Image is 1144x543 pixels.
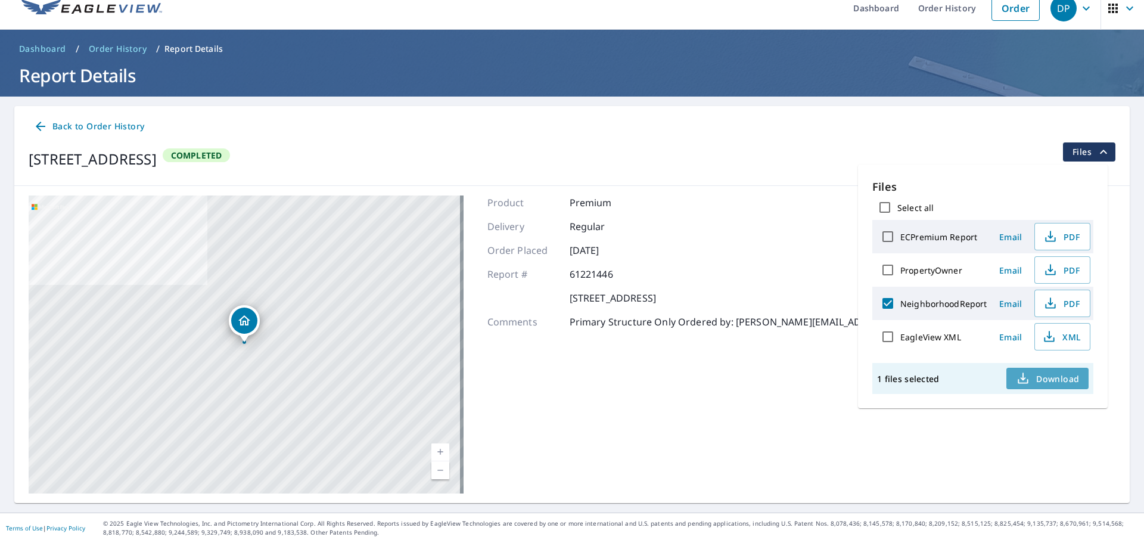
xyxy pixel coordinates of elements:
[991,328,1030,346] button: Email
[900,331,961,343] label: EagleView XML
[570,315,972,329] p: Primary Structure Only Ordered by: [PERSON_NAME][EMAIL_ADDRESS][DOMAIN_NAME]
[1006,368,1089,389] button: Download
[6,524,43,532] a: Terms of Use
[991,228,1030,246] button: Email
[46,524,85,532] a: Privacy Policy
[487,315,559,329] p: Comments
[103,519,1138,537] p: © 2025 Eagle View Technologies, Inc. and Pictometry International Corp. All Rights Reserved. Repo...
[29,148,157,170] div: [STREET_ADDRESS]
[877,373,939,384] p: 1 files selected
[872,179,1093,195] p: Files
[1042,296,1080,311] span: PDF
[229,305,260,342] div: Dropped pin, building 1, Residential property, 167 Bombay Avenue Westerville, OH 43081
[14,63,1130,88] h1: Report Details
[996,231,1025,243] span: Email
[900,298,987,309] label: NeighborhoodReport
[431,443,449,461] a: Current Level 17, Zoom In
[1062,142,1115,162] button: filesDropdownBtn-61221446
[1034,223,1090,250] button: PDF
[89,43,147,55] span: Order History
[1034,323,1090,350] button: XML
[996,331,1025,343] span: Email
[33,119,144,134] span: Back to Order History
[487,219,559,234] p: Delivery
[1016,371,1079,386] span: Download
[900,265,962,276] label: PropertyOwner
[570,291,656,305] p: [STREET_ADDRESS]
[19,43,66,55] span: Dashboard
[14,39,71,58] a: Dashboard
[1072,145,1111,159] span: Files
[431,461,449,479] a: Current Level 17, Zoom Out
[570,219,641,234] p: Regular
[487,243,559,257] p: Order Placed
[996,298,1025,309] span: Email
[991,261,1030,280] button: Email
[1042,263,1080,277] span: PDF
[29,116,149,138] a: Back to Order History
[1034,290,1090,317] button: PDF
[76,42,79,56] li: /
[900,231,977,243] label: ECPremium Report
[570,196,641,210] p: Premium
[487,196,559,210] p: Product
[1042,330,1080,344] span: XML
[570,267,641,281] p: 61221446
[14,39,1130,58] nav: breadcrumb
[6,525,85,532] p: |
[991,294,1030,313] button: Email
[996,265,1025,276] span: Email
[570,243,641,257] p: [DATE]
[84,39,151,58] a: Order History
[164,43,223,55] p: Report Details
[1034,256,1090,284] button: PDF
[487,267,559,281] p: Report #
[156,42,160,56] li: /
[1042,229,1080,244] span: PDF
[897,202,934,213] label: Select all
[164,150,229,161] span: Completed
